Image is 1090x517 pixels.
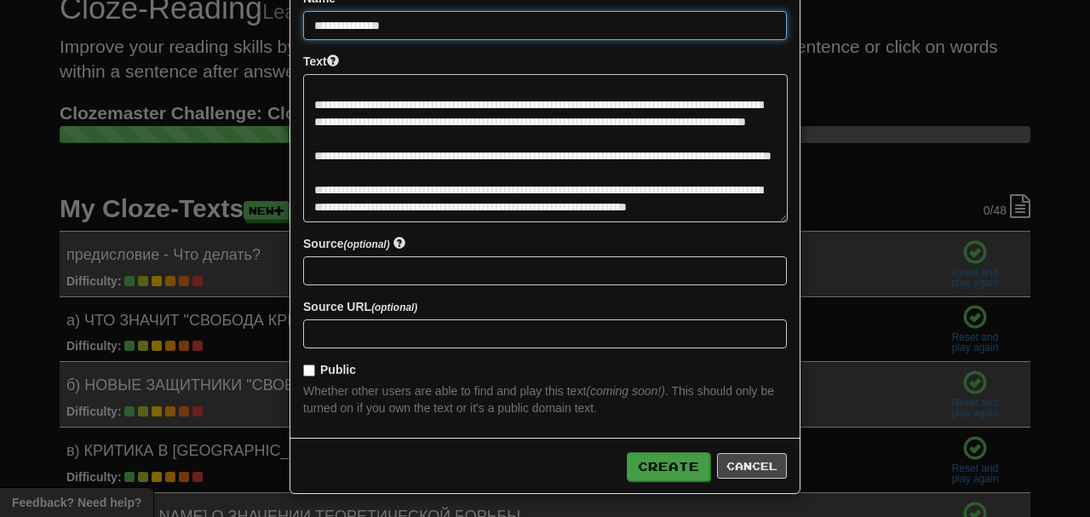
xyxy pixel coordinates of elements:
label: Text [303,53,339,70]
em: (coming soon!) [586,384,665,398]
button: Create [627,452,710,481]
p: Whether other users are able to find and play this text . This should only be turned on if you ow... [303,382,787,416]
label: Source URL [303,298,417,315]
label: Source [303,235,405,252]
button: Cancel [717,453,787,479]
em: (optional) [371,302,417,313]
strong: Public [320,363,356,376]
input: Public [303,365,315,376]
em: (optional) [343,238,389,250]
